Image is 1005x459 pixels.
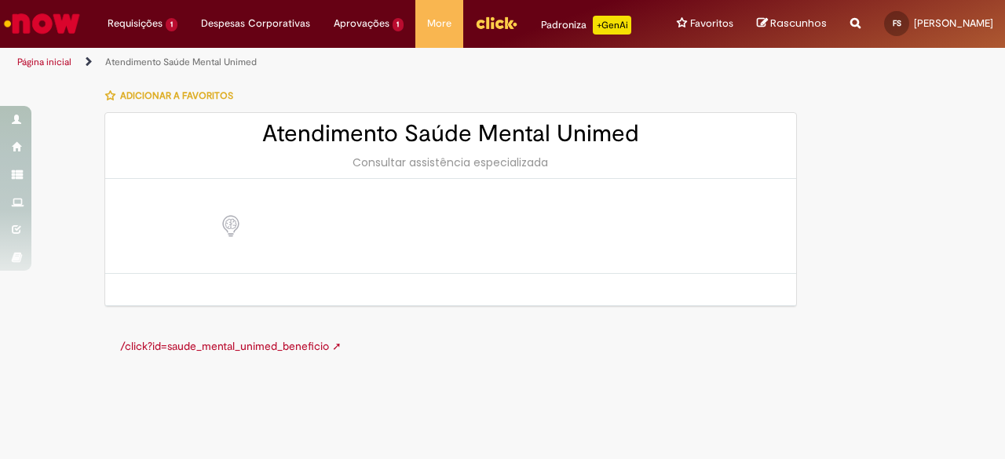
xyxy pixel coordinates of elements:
[104,79,242,112] button: Adicionar a Favoritos
[770,16,827,31] span: Rascunhos
[108,16,163,31] span: Requisições
[541,16,631,35] div: Padroniza
[215,210,247,242] img: Atendimento Saúde Mental Unimed
[121,121,780,147] h2: Atendimento Saúde Mental Unimed
[593,16,631,35] p: +GenAi
[17,56,71,68] a: Página inicial
[105,56,257,68] a: Atendimento Saúde Mental Unimed
[2,8,82,39] img: ServiceNow
[393,18,404,31] span: 1
[120,89,233,102] span: Adicionar a Favoritos
[12,48,658,77] ul: Trilhas de página
[121,155,780,170] div: Consultar assistência especializada
[201,16,310,31] span: Despesas Corporativas
[475,11,517,35] img: click_logo_yellow_360x200.png
[166,18,177,31] span: 1
[893,18,901,28] span: FS
[914,16,993,30] span: [PERSON_NAME]
[757,16,827,31] a: Rascunhos
[334,16,389,31] span: Aprovações
[427,16,451,31] span: More
[690,16,733,31] span: Favoritos
[120,339,342,353] a: /click?id=saude_mental_unimed_beneficio ➚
